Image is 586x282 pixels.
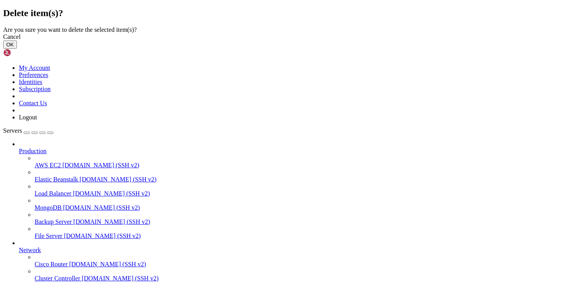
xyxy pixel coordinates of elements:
[35,218,583,225] a: Backup Server [DOMAIN_NAME] (SSH v2)
[35,233,62,239] span: File Server
[82,275,159,282] span: [DOMAIN_NAME] (SSH v2)
[19,86,51,92] a: Subscription
[19,247,583,254] a: Network
[35,268,583,282] li: Cluster Controller [DOMAIN_NAME] (SSH v2)
[35,155,583,169] li: AWS EC2 [DOMAIN_NAME] (SSH v2)
[35,254,583,268] li: Cisco Router [DOMAIN_NAME] (SSH v2)
[3,8,583,18] h2: Delete item(s)?
[35,162,61,168] span: AWS EC2
[73,190,150,197] span: [DOMAIN_NAME] (SSH v2)
[19,79,42,85] a: Identities
[35,233,583,240] a: File Server [DOMAIN_NAME] (SSH v2)
[35,261,68,267] span: Cisco Router
[35,190,583,197] a: Load Balancer [DOMAIN_NAME] (SSH v2)
[35,225,583,240] li: File Server [DOMAIN_NAME] (SSH v2)
[73,218,151,225] span: [DOMAIN_NAME] (SSH v2)
[35,275,583,282] a: Cluster Controller [DOMAIN_NAME] (SSH v2)
[19,141,583,240] li: Production
[19,247,41,253] span: Network
[35,162,583,169] a: AWS EC2 [DOMAIN_NAME] (SSH v2)
[63,204,140,211] span: [DOMAIN_NAME] (SSH v2)
[35,204,61,211] span: MongoDB
[3,10,484,16] x-row: Address not available
[35,275,80,282] span: Cluster Controller
[3,40,17,49] button: OK
[35,169,583,183] li: Elastic Beanstalk [DOMAIN_NAME] (SSH v2)
[19,240,583,282] li: Network
[19,71,48,78] a: Preferences
[35,204,583,211] a: MongoDB [DOMAIN_NAME] (SSH v2)
[35,218,72,225] span: Backup Server
[3,33,583,40] div: Cancel
[19,100,47,106] a: Contact Us
[64,233,141,239] span: [DOMAIN_NAME] (SSH v2)
[19,148,46,154] span: Production
[3,3,484,10] x-row: ERROR: Unable to open connection:
[3,26,583,33] div: Are you sure you want to delete the selected item(s)?
[35,176,78,183] span: Elastic Beanstalk
[35,197,583,211] li: MongoDB [DOMAIN_NAME] (SSH v2)
[35,211,583,225] li: Backup Server [DOMAIN_NAME] (SSH v2)
[3,127,22,134] span: Servers
[3,127,53,134] a: Servers
[35,183,583,197] li: Load Balancer [DOMAIN_NAME] (SSH v2)
[19,114,37,121] a: Logout
[35,190,72,197] span: Load Balancer
[69,261,146,267] span: [DOMAIN_NAME] (SSH v2)
[3,16,6,23] div: (0, 2)
[35,176,583,183] a: Elastic Beanstalk [DOMAIN_NAME] (SSH v2)
[19,148,583,155] a: Production
[35,261,583,268] a: Cisco Router [DOMAIN_NAME] (SSH v2)
[3,49,48,57] img: Shellngn
[80,176,157,183] span: [DOMAIN_NAME] (SSH v2)
[62,162,140,168] span: [DOMAIN_NAME] (SSH v2)
[19,64,50,71] a: My Account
